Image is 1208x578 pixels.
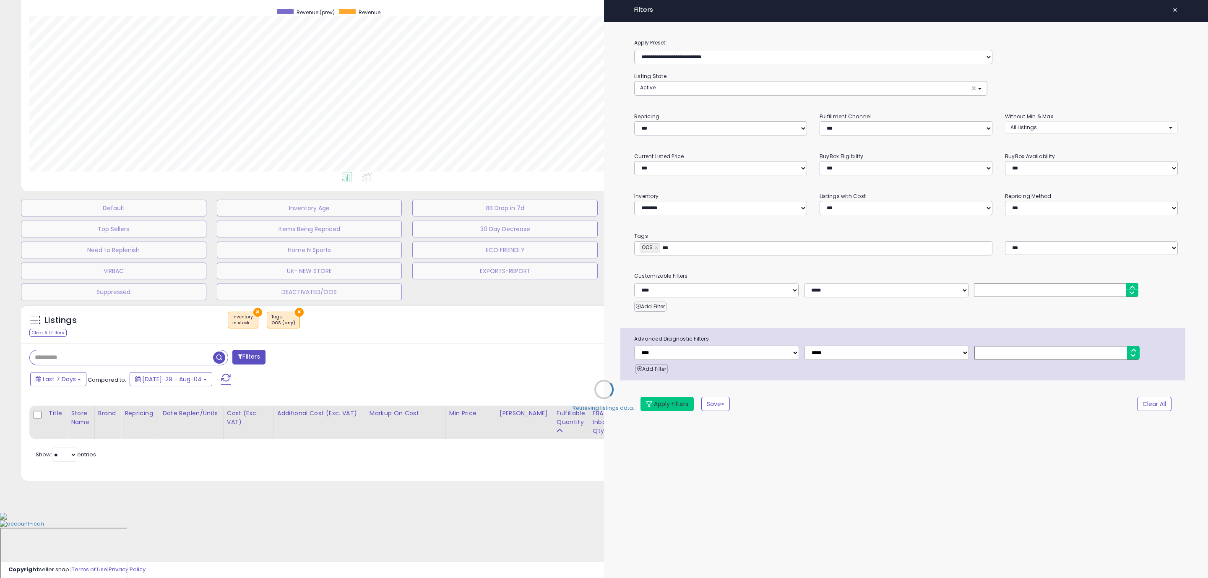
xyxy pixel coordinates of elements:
[628,271,1184,281] small: Customizable Filters
[634,113,659,120] small: Repricing
[635,81,987,95] button: Active ×
[1005,113,1053,120] small: Without Min & Max
[1169,4,1181,16] button: ×
[1005,121,1178,133] button: All Listings
[634,73,666,80] small: Listing State
[1005,193,1052,200] small: Repricing Method
[1005,153,1055,160] small: BuyBox Availability
[634,6,1178,13] h4: Filters
[634,153,684,160] small: Current Listed Price
[655,244,660,252] a: ×
[820,193,866,200] small: Listings with Cost
[640,84,656,91] span: Active
[573,404,635,411] div: Retrieving listings data..
[1172,4,1178,16] span: ×
[634,193,659,200] small: Inventory
[628,232,1184,241] small: Tags
[971,84,976,93] span: ×
[820,153,863,160] small: BuyBox Eligibility
[820,113,871,120] small: Fulfillment Channel
[640,244,653,251] span: OOS
[628,38,1184,47] label: Apply Preset:
[1010,124,1037,131] span: All Listings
